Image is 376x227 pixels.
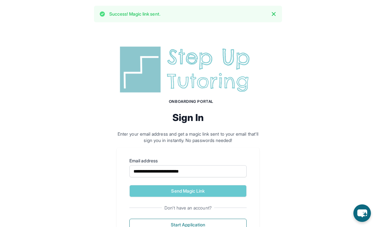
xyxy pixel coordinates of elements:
[117,112,259,123] h2: Sign In
[353,204,371,222] button: chat-button
[123,99,259,104] h1: Onboarding Portal
[117,44,259,95] img: Step Up Tutoring horizontal logo
[117,131,259,144] p: Enter your email address and get a magic link sent to your email that'll sign you in instantly. N...
[129,185,247,197] button: Send Magic Link
[109,11,160,17] p: Success! Magic link sent.
[129,158,247,164] label: Email address
[162,205,214,211] span: Don't have an account?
